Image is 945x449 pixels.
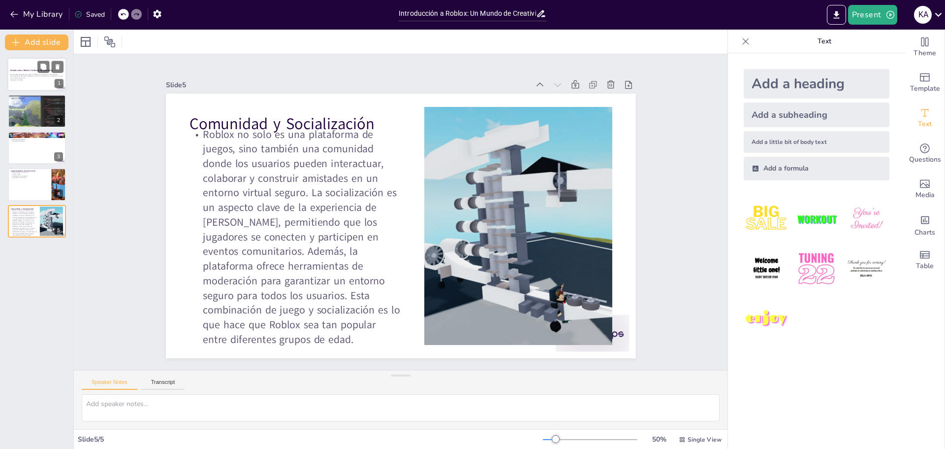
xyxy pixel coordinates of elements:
div: Saved [74,10,105,19]
div: Add text boxes [905,101,945,136]
button: Transcript [141,379,185,390]
div: k a [914,6,932,24]
div: Get real-time input from your audience [905,136,945,172]
p: Roblox como plataforma [11,98,63,100]
input: Insert title [399,6,536,21]
div: 2 [54,116,63,125]
div: Add a formula [744,157,889,180]
img: 2.jpeg [793,196,839,242]
p: Lenguaje sencillo [11,137,63,138]
button: Duplicate Slide [37,61,49,72]
img: 7.jpeg [744,296,789,342]
span: Media [915,190,935,201]
p: La Creatividad en Roblox [11,133,63,136]
div: Add charts and graphs [905,207,945,242]
button: My Library [7,6,67,22]
p: Innovación y concursos [11,177,49,179]
div: Slide 5 / 5 [78,435,543,444]
div: Add ready made slides [905,65,945,101]
img: 1.jpeg [744,196,789,242]
span: Template [910,83,940,94]
p: Comunidad y Socialización [189,113,401,135]
p: Comunidad y Socialización [11,207,37,210]
span: Position [104,36,116,48]
div: 3 [54,152,63,161]
p: Diversidad de juegos [11,140,63,142]
p: Carrera viable [11,173,49,175]
span: Single View [688,436,722,444]
button: Export to PowerPoint [827,5,846,25]
p: Fomento de la creatividad [11,135,63,137]
button: Delete Slide [52,61,63,72]
div: 2 [8,95,66,127]
span: Questions [909,154,941,165]
img: 5.jpeg [793,246,839,292]
p: Comunidad activa [11,102,63,104]
button: Present [848,5,897,25]
img: 3.jpeg [844,196,889,242]
p: Text [754,30,895,53]
p: Roblox no solo es una plataforma de juegos, sino también una comunidad donde los usuarios pueden ... [11,209,37,236]
div: 3 [8,132,66,164]
p: Monetización de creaciones [11,172,49,173]
div: 4 [8,168,66,201]
div: Add a little bit of body text [744,131,889,153]
div: 5 [8,205,66,238]
p: Esta presentación explora el universo de Roblox, su impacto en la creatividad, las oportunidades ... [10,73,63,79]
div: Change the overall theme [905,30,945,65]
div: Add images, graphics, shapes or video [905,172,945,207]
p: Creación de experiencias [11,104,63,105]
p: Oportunidades de Desarrollo [11,170,49,173]
div: Layout [78,34,94,50]
p: Recursos comunitarios [11,138,63,140]
img: 4.jpeg [744,246,789,292]
div: 1 [7,58,66,91]
div: 50 % [647,435,671,444]
button: Speaker Notes [82,379,137,390]
div: 1 [55,79,63,88]
button: k a [914,5,932,25]
p: Generated with [URL] [10,79,63,81]
p: Roblox no solo es una plataforma de juegos, sino también una comunidad donde los usuarios pueden ... [189,127,401,347]
div: 5 [54,226,63,235]
p: Herramientas accesibles [11,100,63,102]
span: Table [916,261,934,272]
img: 6.jpeg [844,246,889,292]
strong: Introducción a Roblox: Un Mundo de Creatividad [10,69,53,71]
div: Add a heading [744,69,889,99]
button: Add slide [5,35,68,50]
p: ¿Qué es Roblox? [11,96,63,99]
div: Slide 5 [166,80,530,90]
div: 4 [54,189,63,198]
span: Charts [914,227,935,238]
p: Colaboración en proyectos [11,175,49,177]
span: Theme [913,48,936,59]
div: Add a subheading [744,103,889,127]
div: Add a table [905,242,945,278]
span: Text [918,119,932,130]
